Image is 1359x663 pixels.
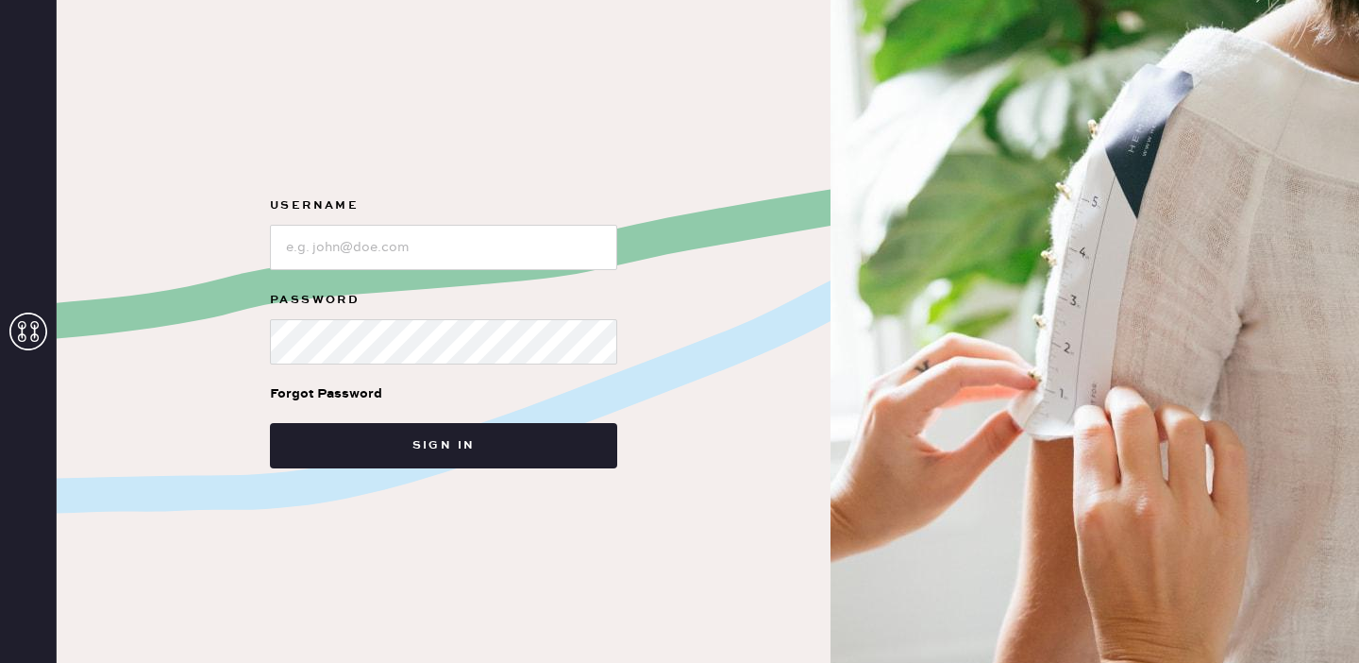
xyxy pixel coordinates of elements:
[270,225,617,270] input: e.g. john@doe.com
[270,383,382,404] div: Forgot Password
[270,423,617,468] button: Sign in
[270,365,382,423] a: Forgot Password
[270,195,617,217] label: Username
[270,289,617,312] label: Password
